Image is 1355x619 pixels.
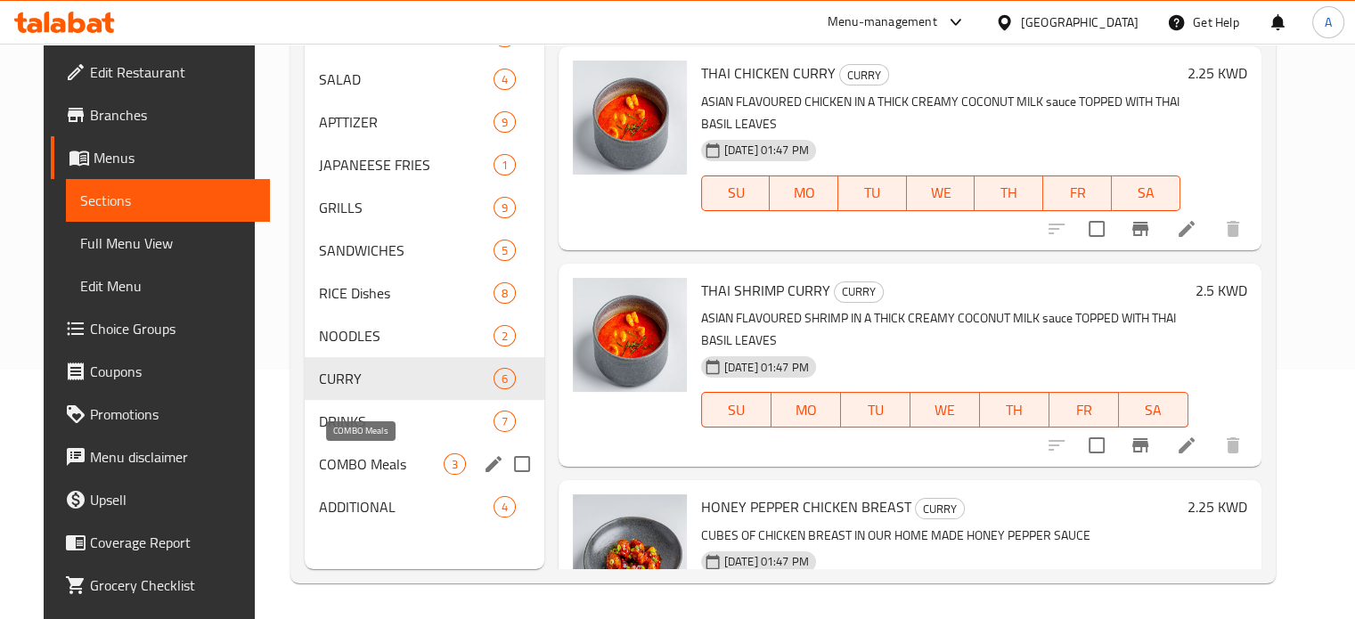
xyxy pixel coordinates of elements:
[910,392,980,428] button: WE
[319,282,493,304] span: RICE Dishes
[494,499,515,516] span: 4
[1078,427,1115,464] span: Select to update
[1112,175,1180,211] button: SA
[494,242,515,259] span: 5
[573,494,687,608] img: HONEY PEPPER CHICKEN BREAST
[771,392,841,428] button: MO
[494,371,515,387] span: 6
[1126,397,1181,423] span: SA
[319,111,493,133] span: APTTIZER
[319,154,493,175] span: JAPANEESE FRIES
[319,368,493,389] span: CURRY
[80,232,256,254] span: Full Menu View
[1325,12,1332,32] span: A
[319,197,493,218] span: GRILLS
[1212,208,1254,250] button: delete
[319,411,493,432] div: DRINKS
[90,532,256,553] span: Coverage Report
[494,71,515,88] span: 4
[90,489,256,510] span: Upsell
[982,180,1036,206] span: TH
[305,485,543,528] div: ADDITIONAL4
[305,400,543,443] div: DRINKS7
[1119,392,1188,428] button: SA
[717,359,816,376] span: [DATE] 01:47 PM
[51,307,270,350] a: Choice Groups
[907,175,975,211] button: WE
[66,265,270,307] a: Edit Menu
[319,496,493,517] span: ADDITIONAL
[701,392,771,428] button: SU
[305,229,543,272] div: SANDWICHES5
[494,368,516,389] div: items
[918,397,973,423] span: WE
[51,51,270,94] a: Edit Restaurant
[915,498,965,519] div: CURRY
[305,101,543,143] div: APTTIZER9
[305,186,543,229] div: GRILLS9
[305,58,543,101] div: SALAD4
[51,521,270,564] a: Coverage Report
[90,446,256,468] span: Menu disclaimer
[319,453,443,475] span: COMBO Meals
[848,397,903,423] span: TU
[701,493,911,520] span: HONEY PEPPER CHICKEN BREAST
[494,413,515,430] span: 7
[1119,424,1162,467] button: Branch-specific-item
[779,397,834,423] span: MO
[1196,278,1247,303] h6: 2.5 KWD
[834,281,884,303] div: CURRY
[51,350,270,393] a: Coupons
[444,453,466,475] div: items
[838,175,907,211] button: TU
[717,142,816,159] span: [DATE] 01:47 PM
[845,180,900,206] span: TU
[90,104,256,126] span: Branches
[1050,180,1105,206] span: FR
[709,180,763,206] span: SU
[1176,218,1197,240] a: Edit menu item
[573,278,687,392] img: THAI SHRIMP CURRY
[494,240,516,261] div: items
[701,60,836,86] span: THAI CHICKEN CURRY
[494,282,516,304] div: items
[319,325,493,346] span: NOODLES
[1057,397,1112,423] span: FR
[51,478,270,521] a: Upsell
[839,64,889,86] div: CURRY
[305,314,543,357] div: NOODLES2
[445,456,465,473] span: 3
[828,12,937,33] div: Menu-management
[494,285,515,302] span: 8
[51,94,270,136] a: Branches
[770,175,838,211] button: MO
[319,240,493,261] span: SANDWICHES
[305,8,543,535] nav: Menu sections
[90,361,256,382] span: Coupons
[51,564,270,607] a: Grocery Checklist
[573,61,687,175] img: THAI CHICKEN CURRY
[494,114,515,131] span: 9
[319,69,493,90] span: SALAD
[841,392,910,428] button: TU
[494,325,516,346] div: items
[80,275,256,297] span: Edit Menu
[987,397,1042,423] span: TH
[494,496,516,517] div: items
[835,281,883,302] span: CURRY
[1119,180,1173,206] span: SA
[1021,12,1139,32] div: [GEOGRAPHIC_DATA]
[480,451,507,477] button: edit
[494,157,515,174] span: 1
[1188,61,1247,86] h6: 2.25 KWD
[701,277,830,304] span: THAI SHRIMP CURRY
[980,392,1049,428] button: TH
[51,393,270,436] a: Promotions
[305,443,543,485] div: COMBO Meals3edit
